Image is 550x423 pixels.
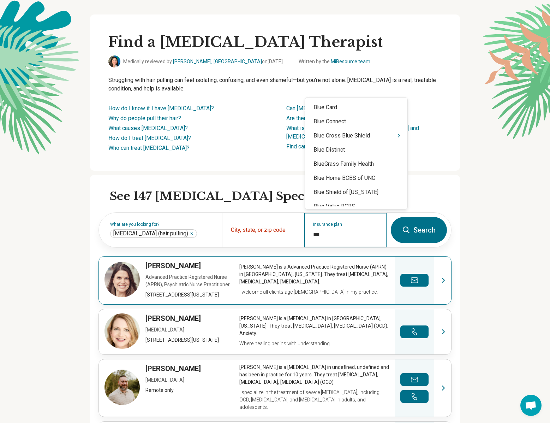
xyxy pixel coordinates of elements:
a: MiResource team [331,59,370,64]
div: Blue Cross Blue Shield [305,129,407,143]
a: Who can treat [MEDICAL_DATA]? [108,145,190,151]
span: Written by the [299,58,370,65]
a: Find care for you [286,143,328,150]
div: Suggestions [305,100,407,206]
h1: Find a [MEDICAL_DATA] Therapist [108,33,442,51]
a: Why do people pull their hair? [108,115,181,122]
p: Struggling with hair pulling can feel isolating, confusing, and even shameful—but you're not alon... [108,76,442,93]
button: Trichotillomania (hair pulling) [190,231,194,236]
span: on [DATE] [262,59,283,64]
button: Search [391,217,447,243]
div: Blue Connect [305,114,407,129]
a: What causes [MEDICAL_DATA]? [108,125,188,131]
div: Blue Home BCBS of UNC [305,171,407,185]
a: Open chat [520,395,542,416]
a: Can [MEDICAL_DATA] cause permanent damage? [286,105,408,112]
div: Trichotillomania (hair pulling) [110,229,197,238]
button: Make a phone call [400,390,429,403]
div: Blue Card [305,100,407,114]
a: Are there support groups or resources? [286,115,384,122]
button: Send a message [400,373,429,386]
div: Blue Shield of [US_STATE] [305,185,407,199]
h2: See 147 [MEDICAL_DATA] Specialists Near You [110,189,452,204]
a: How do I treat [MEDICAL_DATA]? [108,135,191,141]
span: [MEDICAL_DATA] (hair pulling) [113,230,188,237]
a: What is the difference between [MEDICAL_DATA] and [MEDICAL_DATA]? [286,125,419,140]
button: Send a message [400,274,429,287]
span: Medically reviewed by [123,58,283,65]
button: Make a phone call [400,325,429,338]
div: Blue Distinct [305,143,407,157]
div: Blue Value BCBS [305,199,407,213]
label: What are you looking for? [110,222,214,227]
a: How do I know if I have [MEDICAL_DATA]? [108,105,214,112]
a: [PERSON_NAME], [GEOGRAPHIC_DATA] [173,59,262,64]
div: BlueGrass Family Health [305,157,407,171]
